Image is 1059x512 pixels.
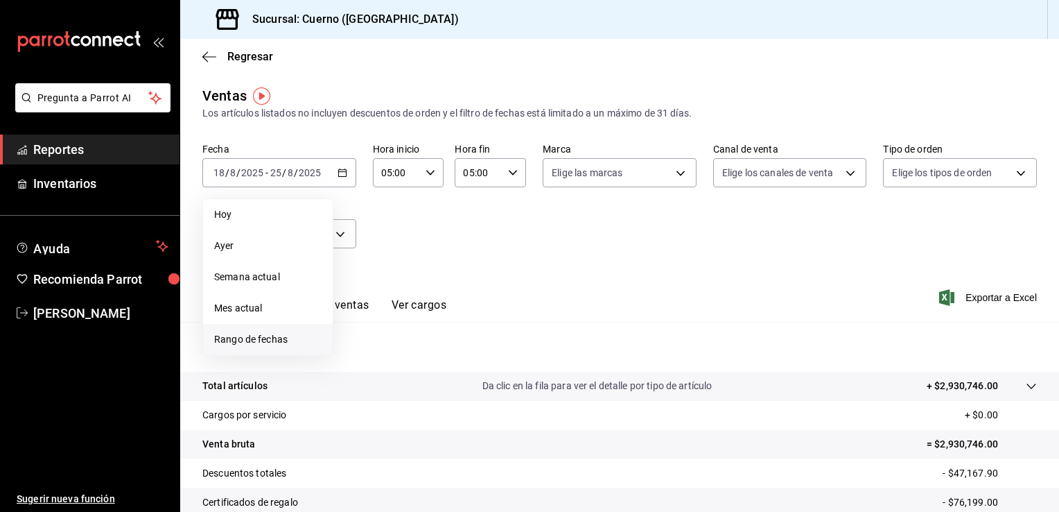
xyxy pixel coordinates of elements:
button: Ver cargos [392,298,447,322]
label: Fecha [202,144,356,154]
span: / [236,167,240,178]
label: Hora fin [455,144,526,154]
label: Marca [543,144,697,154]
p: Cargos por servicio [202,408,287,423]
p: Total artículos [202,379,268,393]
button: open_drawer_menu [152,36,164,47]
input: -- [213,167,225,178]
span: / [282,167,286,178]
span: Sugerir nueva función [17,492,168,506]
input: ---- [240,167,264,178]
p: - $76,199.00 [943,495,1037,510]
div: Ventas [202,85,247,106]
div: Los artículos listados no incluyen descuentos de orden y el filtro de fechas está limitado a un m... [202,106,1037,121]
p: Da clic en la fila para ver el detalle por tipo de artículo [482,379,712,393]
span: Reportes [33,140,168,159]
label: Hora inicio [373,144,444,154]
p: Resumen [202,339,1037,355]
p: Descuentos totales [202,466,286,481]
span: Ayer [214,239,322,253]
span: / [294,167,298,178]
button: Ver ventas [315,298,369,322]
p: Certificados de regalo [202,495,298,510]
span: Elige los canales de venta [722,166,833,180]
span: Semana actual [214,270,322,284]
label: Canal de venta [713,144,867,154]
button: Regresar [202,50,273,63]
span: Pregunta a Parrot AI [37,91,149,105]
span: Hoy [214,207,322,222]
span: Mes actual [214,301,322,316]
p: Venta bruta [202,437,255,452]
span: [PERSON_NAME] [33,304,168,323]
span: Ayuda [33,238,150,255]
p: = $2,930,746.00 [927,437,1037,452]
input: -- [229,167,236,178]
p: + $0.00 [965,408,1037,423]
span: Rango de fechas [214,332,322,347]
h3: Sucursal: Cuerno ([GEOGRAPHIC_DATA]) [241,11,459,28]
span: - [265,167,268,178]
input: -- [287,167,294,178]
button: Pregunta a Parrot AI [15,83,170,112]
div: navigation tabs [225,298,446,322]
span: Elige las marcas [552,166,622,180]
a: Pregunta a Parrot AI [10,101,170,115]
button: Exportar a Excel [942,289,1037,306]
input: ---- [298,167,322,178]
span: Elige los tipos de orden [892,166,992,180]
p: - $47,167.90 [943,466,1037,481]
input: -- [270,167,282,178]
img: Tooltip marker [253,87,270,105]
span: Recomienda Parrot [33,270,168,289]
span: / [225,167,229,178]
span: Inventarios [33,174,168,193]
label: Tipo de orden [883,144,1037,154]
span: Regresar [227,50,273,63]
p: + $2,930,746.00 [927,379,998,393]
